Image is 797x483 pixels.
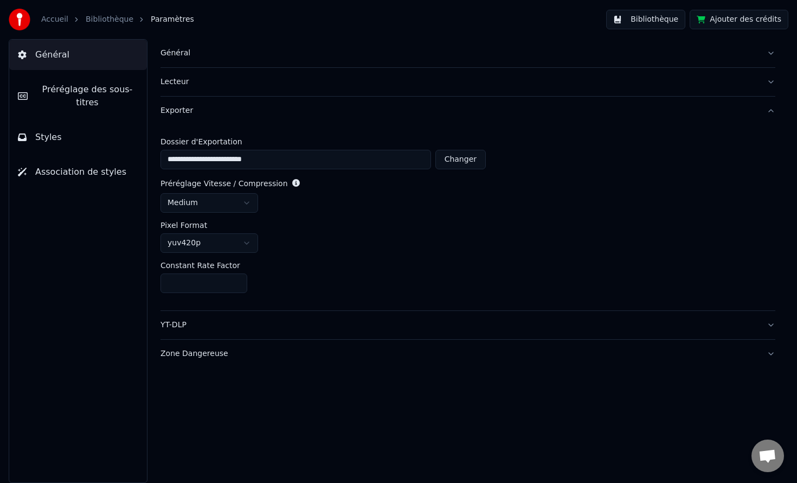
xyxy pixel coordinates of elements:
[35,131,62,144] span: Styles
[151,14,194,25] span: Paramètres
[160,262,240,269] label: Constant Rate Factor
[9,9,30,30] img: youka
[160,138,486,145] label: Dossier d'Exportation
[86,14,133,25] a: Bibliothèque
[160,97,775,125] button: Exporter
[160,125,775,310] div: Exporter
[9,74,147,118] button: Préréglage des sous-titres
[690,10,788,29] button: Ajouter des crédits
[751,440,784,472] div: Ouvrir le chat
[160,48,758,59] div: Général
[160,39,775,67] button: Général
[160,340,775,368] button: Zone Dangereuse
[35,48,69,61] span: Général
[35,166,126,179] span: Association de styles
[160,77,758,87] div: Lecteur
[160,180,288,187] label: Préréglage Vitesse / Compression
[36,83,138,109] span: Préréglage des sous-titres
[9,157,147,187] button: Association de styles
[606,10,685,29] button: Bibliothèque
[160,348,758,359] div: Zone Dangereuse
[160,68,775,96] button: Lecteur
[160,105,758,116] div: Exporter
[435,150,486,169] button: Changer
[41,14,68,25] a: Accueil
[160,311,775,339] button: YT-DLP
[9,40,147,70] button: Général
[160,221,207,229] label: Pixel Format
[160,320,758,331] div: YT-DLP
[41,14,194,25] nav: breadcrumb
[9,122,147,152] button: Styles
